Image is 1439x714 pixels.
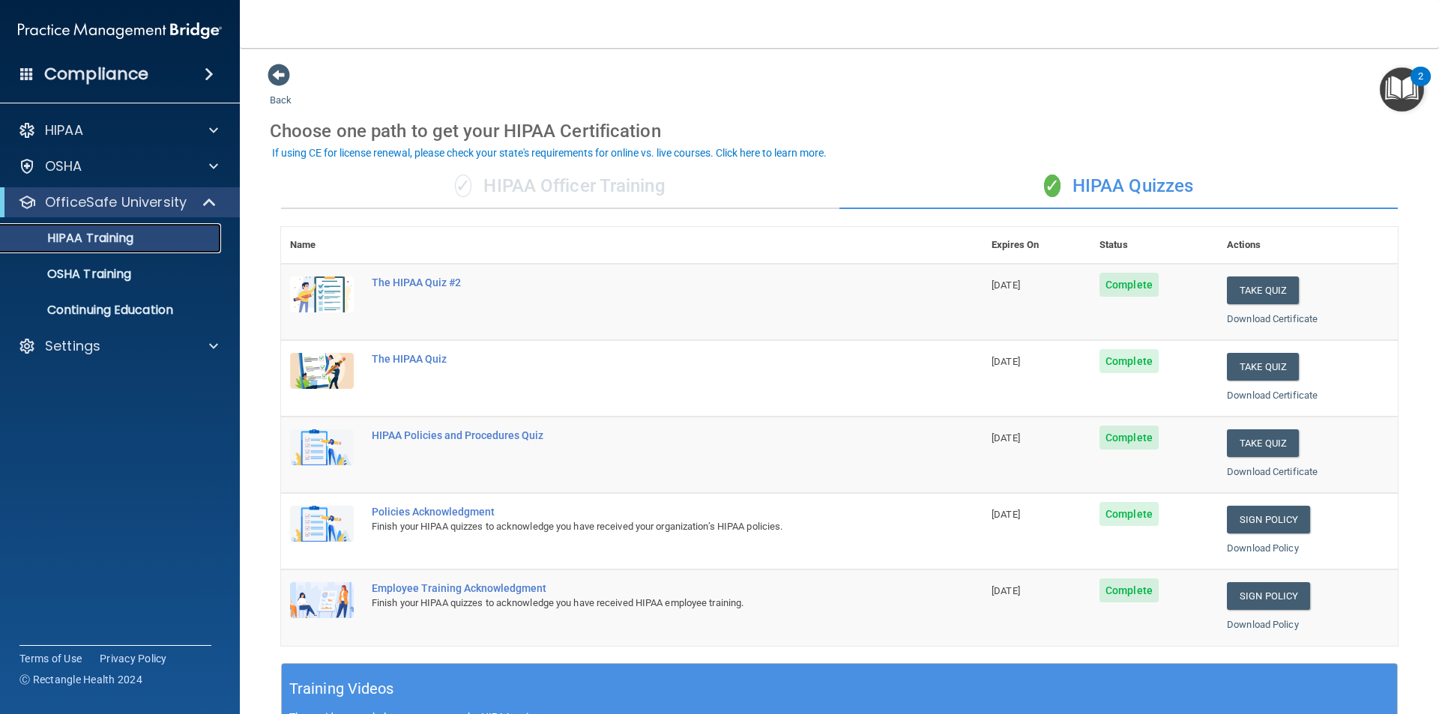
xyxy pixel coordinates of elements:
[1227,353,1299,381] button: Take Quiz
[19,651,82,666] a: Terms of Use
[281,164,839,209] div: HIPAA Officer Training
[45,157,82,175] p: OSHA
[289,676,394,702] h5: Training Videos
[45,337,100,355] p: Settings
[281,227,363,264] th: Name
[992,279,1020,291] span: [DATE]
[1227,390,1318,401] a: Download Certificate
[19,672,142,687] span: Ⓒ Rectangle Health 2024
[18,16,222,46] img: PMB logo
[1044,175,1061,197] span: ✓
[10,267,131,282] p: OSHA Training
[18,121,218,139] a: HIPAA
[18,193,217,211] a: OfficeSafe University
[455,175,471,197] span: ✓
[983,227,1090,264] th: Expires On
[1099,502,1159,526] span: Complete
[1218,227,1398,264] th: Actions
[1418,76,1423,96] div: 2
[44,64,148,85] h4: Compliance
[45,121,83,139] p: HIPAA
[272,148,827,158] div: If using CE for license renewal, please check your state's requirements for online vs. live cours...
[1227,466,1318,477] a: Download Certificate
[18,157,218,175] a: OSHA
[839,164,1398,209] div: HIPAA Quizzes
[372,518,908,536] div: Finish your HIPAA quizzes to acknowledge you have received your organization’s HIPAA policies.
[992,356,1020,367] span: [DATE]
[372,506,908,518] div: Policies Acknowledgment
[1227,276,1299,304] button: Take Quiz
[992,585,1020,596] span: [DATE]
[270,76,292,106] a: Back
[1099,578,1159,602] span: Complete
[270,145,829,160] button: If using CE for license renewal, please check your state's requirements for online vs. live cours...
[1099,426,1159,450] span: Complete
[45,193,187,211] p: OfficeSafe University
[10,231,133,246] p: HIPAA Training
[1090,227,1218,264] th: Status
[1227,542,1299,554] a: Download Policy
[270,109,1409,153] div: Choose one path to get your HIPAA Certification
[1227,506,1310,533] a: Sign Policy
[1180,608,1421,668] iframe: Drift Widget Chat Controller
[372,429,908,441] div: HIPAA Policies and Procedures Quiz
[1099,273,1159,297] span: Complete
[1227,429,1299,457] button: Take Quiz
[1099,349,1159,373] span: Complete
[100,651,167,666] a: Privacy Policy
[1380,67,1424,112] button: Open Resource Center, 2 new notifications
[992,509,1020,520] span: [DATE]
[372,582,908,594] div: Employee Training Acknowledgment
[1227,582,1310,610] a: Sign Policy
[1227,313,1318,324] a: Download Certificate
[372,594,908,612] div: Finish your HIPAA quizzes to acknowledge you have received HIPAA employee training.
[372,353,908,365] div: The HIPAA Quiz
[10,303,214,318] p: Continuing Education
[18,337,218,355] a: Settings
[372,276,908,288] div: The HIPAA Quiz #2
[992,432,1020,444] span: [DATE]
